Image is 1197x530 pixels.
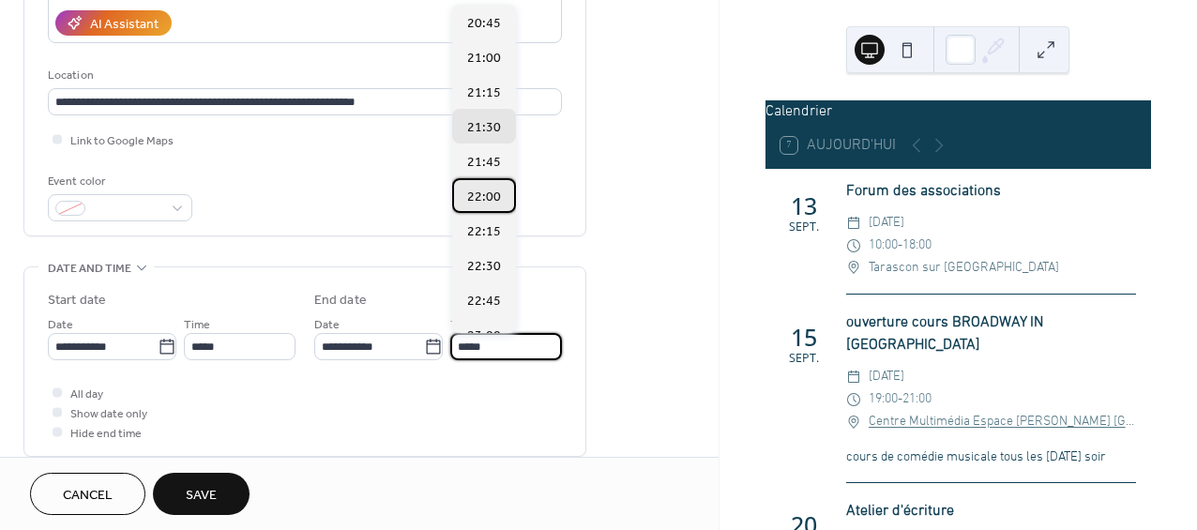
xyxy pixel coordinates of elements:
a: Centre Multimédia Espace [PERSON_NAME] [GEOGRAPHIC_DATA] sur [GEOGRAPHIC_DATA] [869,411,1136,433]
span: 21:00 [902,388,932,411]
div: ​ [846,235,861,257]
span: - [898,388,902,411]
span: 22:00 [467,188,501,207]
div: ​ [846,366,861,388]
span: 23:00 [467,326,501,346]
div: sept. [789,221,819,234]
div: 15 [791,326,817,349]
span: [DATE] [869,366,904,388]
span: 10:00 [869,235,898,257]
span: Save [186,486,217,506]
div: ​ [846,212,861,235]
div: sept. [789,353,819,365]
div: ​ [846,388,861,411]
span: Time [184,315,210,335]
div: Calendrier [765,100,1151,123]
span: Tarascon sur [GEOGRAPHIC_DATA] [869,257,1059,280]
div: cours de comédie musicale tous les [DATE] soir [846,447,1136,467]
span: Cancel [63,486,113,506]
span: 20:45 [467,14,501,34]
span: 21:45 [467,153,501,173]
span: Link to Google Maps [70,131,174,151]
span: All day [70,385,103,404]
div: Forum des associations [846,180,1136,203]
div: Atelier d'écriture [846,500,1136,522]
button: AI Assistant [55,10,172,36]
div: Location [48,66,558,85]
span: 18:00 [902,235,932,257]
div: ouverture cours BROADWAY IN [GEOGRAPHIC_DATA] [846,311,1136,356]
span: 22:45 [467,292,501,311]
span: Date and time [48,259,131,279]
span: Hide end time [70,424,142,444]
span: 22:30 [467,257,501,277]
span: Date [314,315,340,335]
span: 21:30 [467,118,501,138]
span: Show date only [70,404,147,424]
div: End date [314,291,367,310]
span: 22:15 [467,222,501,242]
span: Date [48,315,73,335]
div: ​ [846,411,861,433]
span: 21:15 [467,83,501,103]
div: Event color [48,172,189,191]
div: ​ [846,257,861,280]
div: Start date [48,291,106,310]
span: [DATE] [869,212,904,235]
span: - [898,235,902,257]
span: 19:00 [869,388,898,411]
button: Cancel [30,473,145,515]
div: 13 [791,194,817,218]
span: 21:00 [467,49,501,68]
button: Save [153,473,250,515]
div: AI Assistant [90,15,159,35]
span: Time [450,315,477,335]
